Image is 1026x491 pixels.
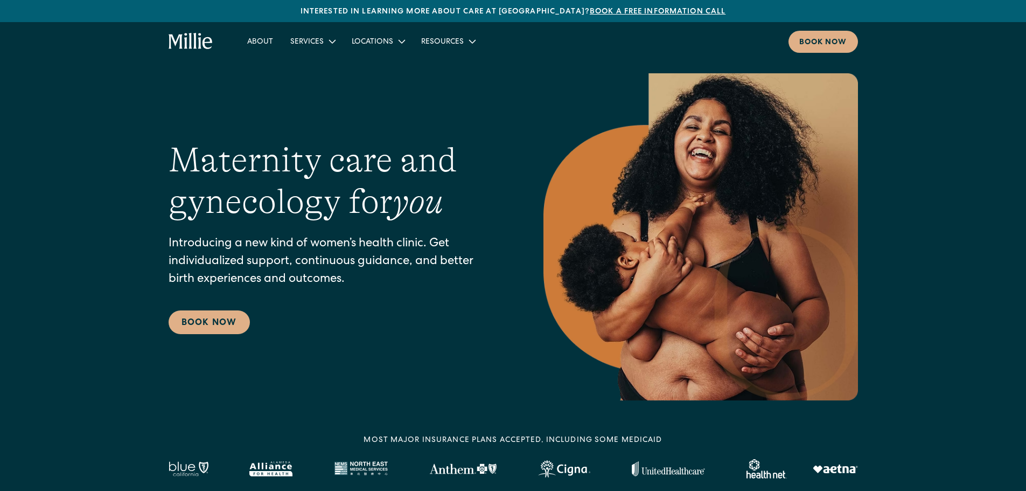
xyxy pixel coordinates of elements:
div: Services [282,32,343,50]
img: Healthnet logo [746,459,787,479]
img: Aetna logo [813,465,858,473]
div: Services [290,37,324,48]
img: Cigna logo [538,460,590,478]
div: MOST MAJOR INSURANCE PLANS ACCEPTED, INCLUDING some MEDICAID [364,435,662,446]
h1: Maternity care and gynecology for [169,140,500,223]
a: Book a free information call [590,8,725,16]
a: Book Now [169,310,250,334]
img: Blue California logo [169,461,208,476]
a: Book now [788,31,858,53]
div: Resources [421,37,464,48]
a: home [169,33,213,50]
img: United Healthcare logo [632,461,705,476]
a: About [239,32,282,50]
div: Locations [352,37,393,48]
img: Alameda Alliance logo [249,461,292,476]
div: Locations [343,32,413,50]
img: North East Medical Services logo [334,461,388,476]
div: Book now [799,37,847,49]
em: you [393,182,443,221]
img: Anthem Logo [429,464,497,474]
img: Smiling mother with her baby in arms, celebrating body positivity and the nurturing bond of postp... [543,73,858,400]
p: Introducing a new kind of women’s health clinic. Get individualized support, continuous guidance,... [169,236,500,289]
div: Resources [413,32,483,50]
